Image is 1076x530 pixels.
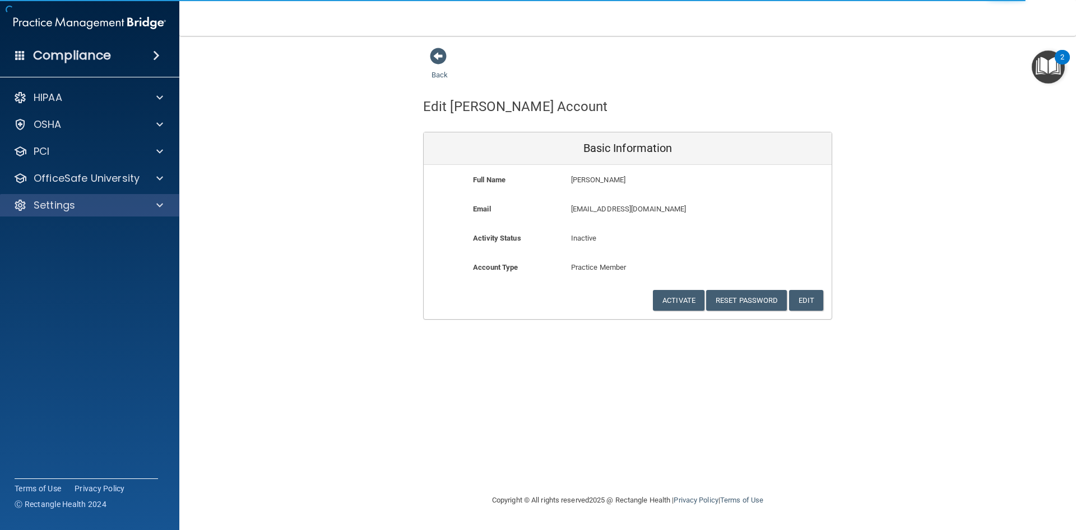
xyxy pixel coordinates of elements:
[571,202,750,216] p: [EMAIL_ADDRESS][DOMAIN_NAME]
[571,232,685,245] p: Inactive
[1032,50,1065,84] button: Open Resource Center, 2 new notifications
[473,234,521,242] b: Activity Status
[13,91,163,104] a: HIPAA
[674,496,718,504] a: Privacy Policy
[720,496,763,504] a: Terms of Use
[473,176,505,184] b: Full Name
[75,483,125,494] a: Privacy Policy
[882,450,1063,495] iframe: Drift Widget Chat Controller
[423,99,608,114] h4: Edit [PERSON_NAME] Account
[424,132,832,165] div: Basic Information
[571,261,685,274] p: Practice Member
[789,290,823,311] button: Edit
[13,12,166,34] img: PMB logo
[653,290,704,311] button: Activate
[13,199,163,212] a: Settings
[432,57,448,79] a: Back
[34,91,62,104] p: HIPAA
[34,199,75,212] p: Settings
[34,172,140,185] p: OfficeSafe University
[15,499,106,510] span: Ⓒ Rectangle Health 2024
[1060,57,1064,72] div: 2
[34,145,49,158] p: PCI
[13,118,163,131] a: OSHA
[706,290,787,311] button: Reset Password
[13,145,163,158] a: PCI
[571,173,750,187] p: [PERSON_NAME]
[473,205,491,213] b: Email
[33,48,111,63] h4: Compliance
[34,118,62,131] p: OSHA
[473,263,518,271] b: Account Type
[13,172,163,185] a: OfficeSafe University
[15,483,61,494] a: Terms of Use
[423,482,832,518] div: Copyright © All rights reserved 2025 @ Rectangle Health | |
